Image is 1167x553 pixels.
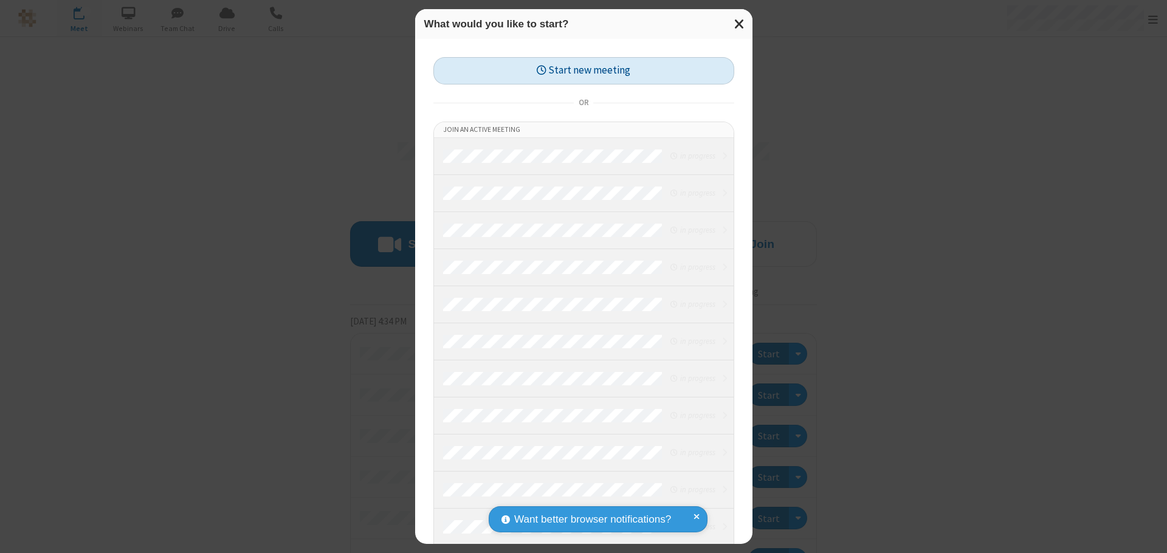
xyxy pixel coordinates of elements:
em: in progress [670,447,715,458]
em: in progress [670,224,715,236]
li: Join an active meeting [434,122,734,138]
em: in progress [670,261,715,273]
button: Close modal [727,9,752,39]
em: in progress [670,298,715,310]
em: in progress [670,187,715,199]
em: in progress [670,150,715,162]
span: or [574,94,593,111]
em: in progress [670,373,715,384]
span: Want better browser notifications? [514,512,671,527]
em: in progress [670,410,715,421]
em: in progress [670,335,715,347]
h3: What would you like to start? [424,18,743,30]
em: in progress [670,484,715,495]
button: Start new meeting [433,57,734,84]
